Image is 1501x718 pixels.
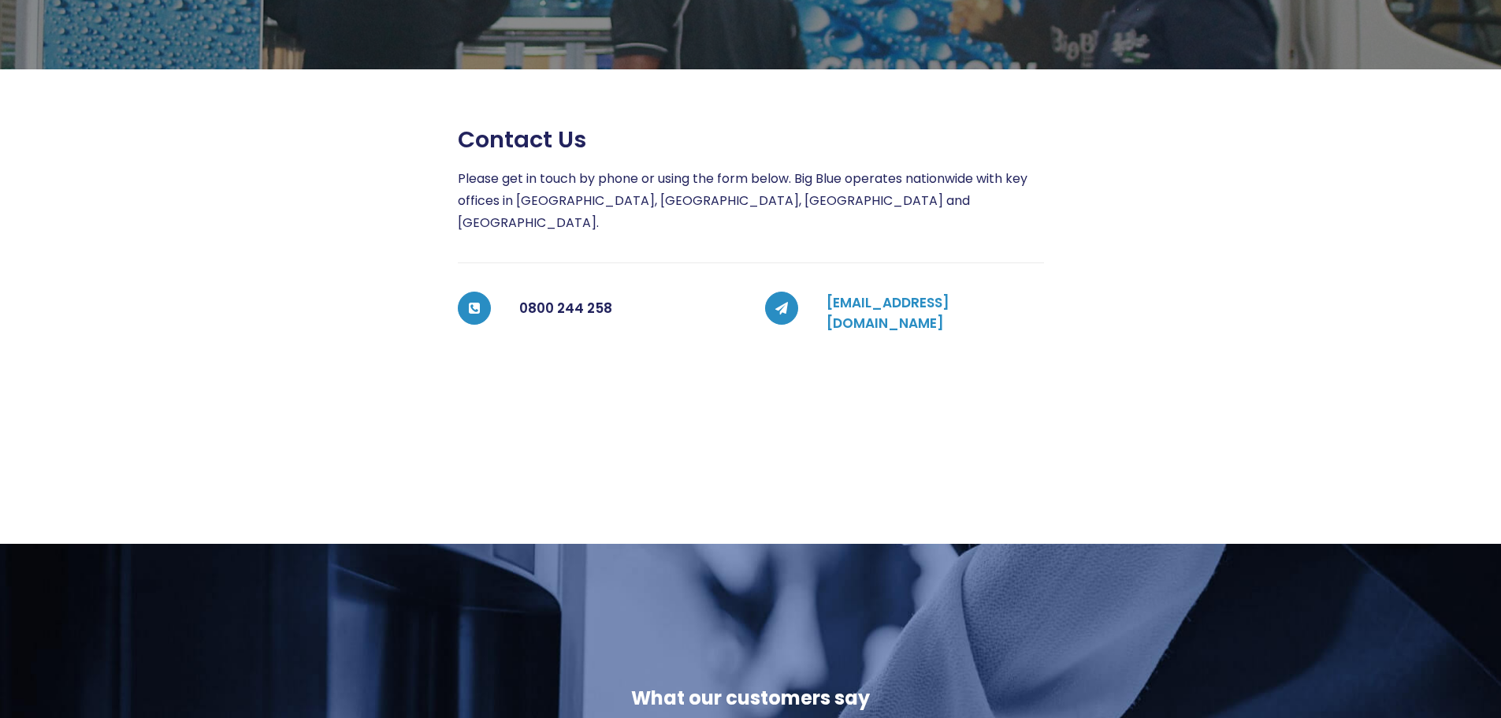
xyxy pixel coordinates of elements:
div: What our customers say [336,686,1165,711]
iframe: Web Forms [458,363,1044,482]
h5: 0800 244 258 [519,293,737,325]
span: Contact us [458,126,586,154]
p: Please get in touch by phone or using the form below. Big Blue operates nationwide with key offic... [458,168,1044,234]
a: [EMAIL_ADDRESS][DOMAIN_NAME] [827,293,949,333]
